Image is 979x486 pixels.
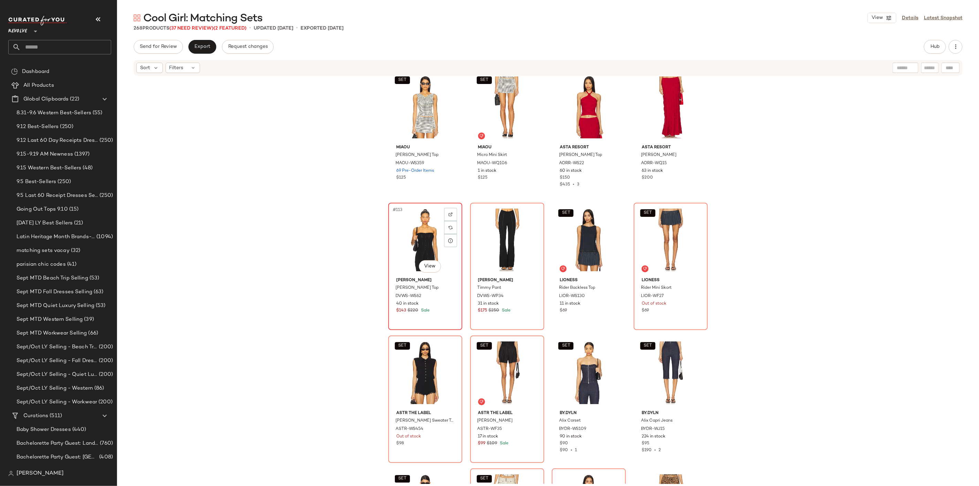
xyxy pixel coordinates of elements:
span: (55) [91,109,103,117]
span: SET [562,344,570,348]
img: ASTR-WS454_V1.jpg [391,338,460,408]
span: Miaou [396,145,454,151]
span: Sept/Oct LY Selling - Fall Dresses [17,357,97,365]
img: BYDR-WJ15_V1.jpg [636,338,705,408]
span: [PERSON_NAME] [17,469,64,478]
span: Sept MTD Beach Trip Selling [17,274,88,282]
span: Cool Girl: Matching Sets [143,12,262,25]
span: 9.12 Last 60 Day Receipts Dresses [17,137,98,145]
span: Sept MTD Quiet Luxury Selling [17,302,94,310]
span: $200 [642,175,653,181]
span: LIONESS [560,277,618,284]
span: Global Clipboards [23,95,69,103]
span: • [570,182,577,187]
span: LIOR-WS130 [559,293,585,299]
span: Filters [169,64,183,72]
span: Request changes [228,44,268,50]
button: Hub [924,40,946,54]
span: AORR-WQ15 [641,160,667,167]
span: (511) [48,412,62,420]
span: SET [480,476,488,481]
img: svg%3e [11,68,18,75]
img: ASTR-WF35_V1.jpg [473,338,542,408]
img: svg%3e [134,14,140,21]
span: (250) [98,137,113,145]
span: SET [643,344,652,348]
button: SET [477,475,492,483]
span: ASTR-WF35 [477,426,502,432]
span: View [871,15,883,21]
span: [PERSON_NAME] [396,277,454,284]
img: LIOR-WF27_V1.jpg [636,205,705,275]
span: BY.DYLN [642,410,700,416]
img: svg%3e [449,212,453,216]
span: $220 [408,308,418,314]
button: SET [395,342,410,350]
span: Rider Mini Skort [641,285,672,291]
span: ASTA RESORT [642,145,700,151]
span: BYDR-WS109 [559,426,586,432]
span: 8.31-9.6 Western Best-Sellers [17,109,91,117]
span: Miaou [478,145,536,151]
span: Sept MTD Fall Dresses Selling [17,288,92,296]
span: [PERSON_NAME] Top [559,152,602,158]
button: Export [188,40,216,54]
span: • [296,24,298,32]
span: $150 [560,175,570,181]
span: Rider Backless Top [559,285,595,291]
span: ASTR-WS454 [396,426,423,432]
span: 60 in stock [560,168,582,174]
span: 69 Pre-Order Items [396,168,434,174]
span: [PERSON_NAME] Top [396,152,439,158]
span: DVWS-WP34 [477,293,504,299]
span: AORR-WS22 [559,160,584,167]
a: Details [902,14,918,22]
span: 40 in stock [396,301,419,307]
span: MAOU-WS359 [396,160,424,167]
span: MAOU-WQ106 [477,160,507,167]
span: [PERSON_NAME] Sweater Top [396,418,454,424]
span: (1397) [73,150,90,158]
span: (15) [68,205,79,213]
span: Sort [140,64,150,72]
button: SET [477,342,492,350]
span: $90 [560,441,568,447]
span: $143 [396,308,406,314]
button: SET [477,76,492,84]
span: (41) [66,261,77,268]
span: 63 in stock [642,168,663,174]
span: (250) [56,178,71,186]
span: (37 Need Review) [169,26,213,31]
span: (48) [82,164,93,172]
span: 2 [659,448,661,453]
span: $69 [560,308,567,314]
img: cfy_white_logo.C9jOOHJF.svg [8,16,67,25]
a: Latest Snapshot [924,14,962,22]
span: 11 in stock [560,301,580,307]
span: BYDR-WJ15 [641,426,665,432]
img: svg%3e [643,267,647,271]
span: Alix Capri Jeans [641,418,673,424]
span: Curations [23,412,48,420]
span: Sept/Oct LY Selling - Western [17,384,93,392]
button: SET [640,342,655,350]
span: • [652,448,659,453]
img: svg%3e [480,134,484,138]
span: Export [194,44,210,50]
span: (408) [98,453,113,461]
button: SET [640,209,655,217]
span: LIONESS [642,277,700,284]
span: Bachelorette Party Guest: Landing Page [17,440,98,447]
span: (760) [98,440,113,447]
button: SET [395,475,410,483]
span: Sept/Oct LY Selling - Beach Trip [17,343,97,351]
p: Exported [DATE] [301,25,344,32]
span: Out of stock [642,301,666,307]
span: $190 [642,448,652,453]
img: LIOR-WS130_V1.jpg [554,205,623,275]
span: Going Out Tops 9.10 [17,205,68,213]
span: Bachelorette Party Guest: [GEOGRAPHIC_DATA] [17,453,98,461]
span: Sale [501,308,511,313]
span: 90 in stock [560,434,582,440]
span: #113 [392,207,404,213]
